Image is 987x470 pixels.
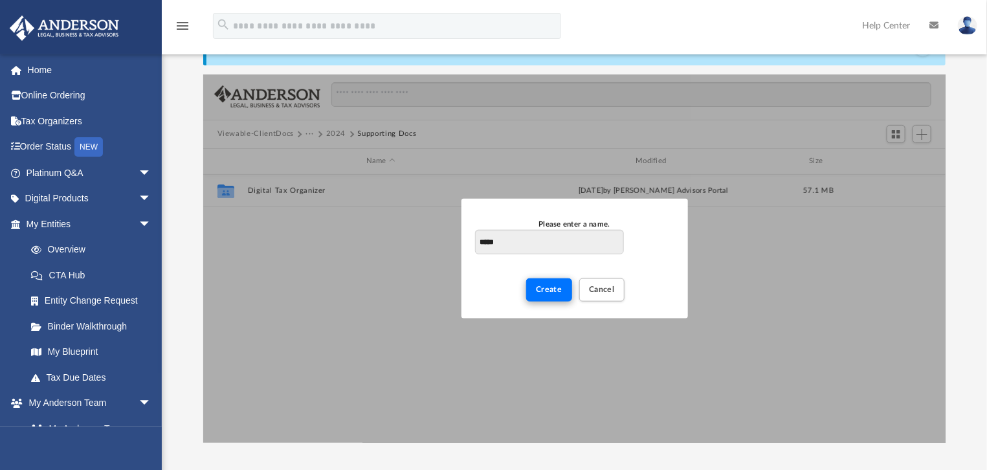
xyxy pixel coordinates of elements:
[18,237,171,263] a: Overview
[9,57,171,83] a: Home
[6,16,123,41] img: Anderson Advisors Platinum Portal
[475,230,623,254] input: Please enter a name.
[139,390,164,417] span: arrow_drop_down
[9,390,164,416] a: My Anderson Teamarrow_drop_down
[475,219,673,230] div: Please enter a name.
[175,25,190,34] a: menu
[9,83,171,109] a: Online Ordering
[461,199,688,318] div: New Folder
[9,186,171,212] a: Digital Productsarrow_drop_down
[18,313,171,339] a: Binder Walkthrough
[18,262,171,288] a: CTA Hub
[589,285,615,293] span: Cancel
[216,17,230,32] i: search
[18,288,171,314] a: Entity Change Request
[958,16,977,35] img: User Pic
[139,211,164,238] span: arrow_drop_down
[9,160,171,186] a: Platinum Q&Aarrow_drop_down
[139,160,164,186] span: arrow_drop_down
[18,339,164,365] a: My Blueprint
[536,285,562,293] span: Create
[9,108,171,134] a: Tax Organizers
[18,364,171,390] a: Tax Due Dates
[9,211,171,237] a: My Entitiesarrow_drop_down
[526,278,572,301] button: Create
[74,137,103,157] div: NEW
[579,278,625,301] button: Cancel
[139,186,164,212] span: arrow_drop_down
[9,134,171,161] a: Order StatusNEW
[175,18,190,34] i: menu
[18,416,158,442] a: My Anderson Team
